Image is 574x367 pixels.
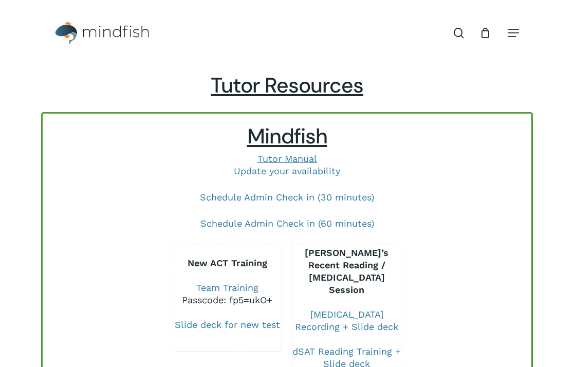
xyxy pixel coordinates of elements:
[41,14,533,52] header: Main Menu
[234,166,340,176] a: Update your availability
[173,294,282,306] div: Passcode: fp5=ukO+
[196,282,258,293] a: Team Training
[295,309,398,332] a: [MEDICAL_DATA] Recording + Slide deck
[508,28,519,38] a: Navigation Menu
[257,153,317,164] a: Tutor Manual
[305,247,388,295] b: [PERSON_NAME]’s Recent Reading / [MEDICAL_DATA] Session
[188,258,267,268] b: New ACT Training
[200,192,374,203] a: Schedule Admin Check in (30 minutes)
[247,123,327,150] span: Mindfish
[211,72,363,99] span: Tutor Resources
[200,218,374,229] a: Schedule Admin Check in (60 minutes)
[175,319,280,330] a: Slide deck for new test
[479,27,491,39] a: Cart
